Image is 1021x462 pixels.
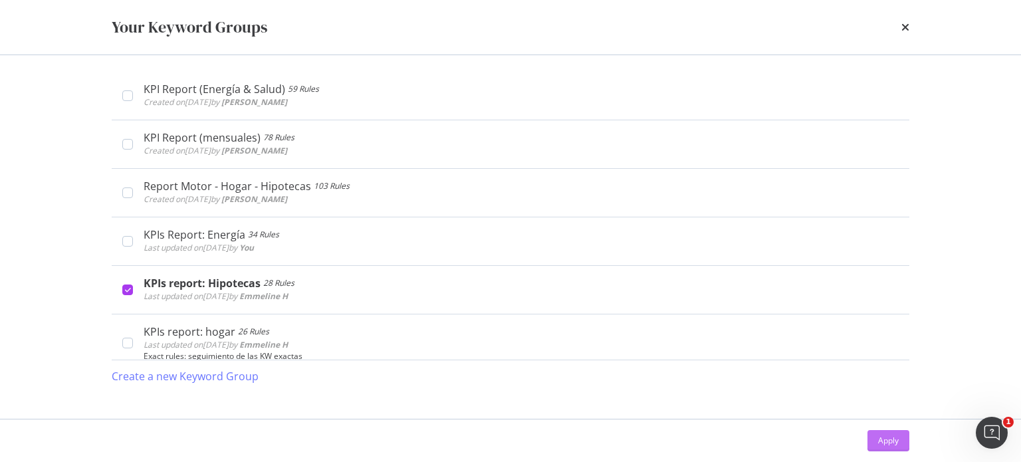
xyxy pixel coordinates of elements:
span: Created on [DATE] by [144,145,287,156]
button: Apply [867,430,909,451]
div: Exact rules: seguimiento de las KW exactas [144,352,899,361]
div: 78 Rules [263,131,294,144]
b: [PERSON_NAME] [221,145,287,156]
div: Apply [878,435,899,446]
div: KPIs report: Hipotecas [144,277,261,290]
span: Created on [DATE] by [144,96,287,108]
div: times [901,16,909,39]
span: Created on [DATE] by [144,193,287,205]
div: 28 Rules [263,277,294,290]
div: Create a new Keyword Group [112,369,259,384]
iframe: Intercom live chat [976,417,1008,449]
div: KPIs report: hogar [144,325,235,338]
div: 103 Rules [314,179,350,193]
span: 1 [1003,417,1014,427]
div: Your Keyword Groups [112,16,267,39]
div: 34 Rules [248,228,279,241]
span: Last updated on [DATE] by [144,339,288,350]
b: [PERSON_NAME] [221,96,287,108]
span: Last updated on [DATE] by [144,290,288,302]
b: Emmeline H [239,290,288,302]
div: KPIs Report: Energía [144,228,245,241]
b: You [239,242,254,253]
div: 59 Rules [288,82,319,96]
button: Create a new Keyword Group [112,360,259,392]
span: Last updated on [DATE] by [144,242,254,253]
div: 26 Rules [238,325,269,338]
div: KPI Report (Energía & Salud) [144,82,285,96]
b: Emmeline H [239,339,288,350]
div: Report Motor - Hogar - Hipotecas [144,179,311,193]
div: KPI Report (mensuales) [144,131,261,144]
b: [PERSON_NAME] [221,193,287,205]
